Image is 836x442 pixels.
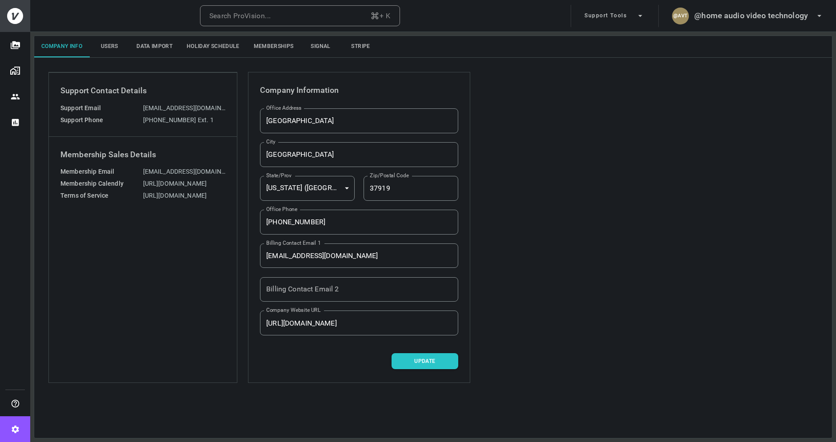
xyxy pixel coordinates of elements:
[143,191,225,200] div: [URL][DOMAIN_NAME]
[60,191,143,200] p: Terms of Service
[143,179,225,188] div: [URL][DOMAIN_NAME]
[672,8,689,24] div: @AVT
[370,172,409,179] label: Zip/Postal Code
[180,36,247,57] button: Holiday Schedule
[260,210,458,235] input: +1 (212) 000-0000
[60,104,143,113] p: Support Email
[266,239,321,247] label: Billing Contact Email 1
[200,5,400,27] button: Search ProVision...+ K
[89,36,129,57] button: Users
[143,115,225,125] div: [PHONE_NUMBER] Ext. 1
[392,353,458,369] button: Update
[668,5,828,27] button: @AVT@home audio video technology
[266,172,292,179] label: State/Prov
[129,36,180,57] button: Data Import
[341,36,381,57] button: Stripe
[581,5,648,27] button: Support Tools
[34,36,89,57] button: Company Info
[60,148,225,161] h6: Membership Sales Details
[60,179,143,188] p: Membership Calendly
[247,36,301,57] button: Memberships
[60,167,143,176] p: Membership Email
[143,104,225,113] div: [EMAIL_ADDRESS][DOMAIN_NAME]
[370,10,390,22] div: + K
[694,9,808,22] h6: @home audio video technology
[266,307,321,314] label: Company Website URL
[60,115,143,125] p: Support Phone
[301,36,341,57] button: Signal
[260,84,458,97] h6: Company Information
[266,206,297,213] label: Office Phone
[260,176,355,201] div: [US_STATE] ([GEOGRAPHIC_DATA])
[60,84,225,97] h6: Support Contact Details
[10,65,20,76] img: Organizations page icon
[266,104,302,112] label: Office Address
[209,10,271,22] div: Search ProVision...
[143,167,225,176] div: [EMAIL_ADDRESS][DOMAIN_NAME]
[266,138,276,146] label: City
